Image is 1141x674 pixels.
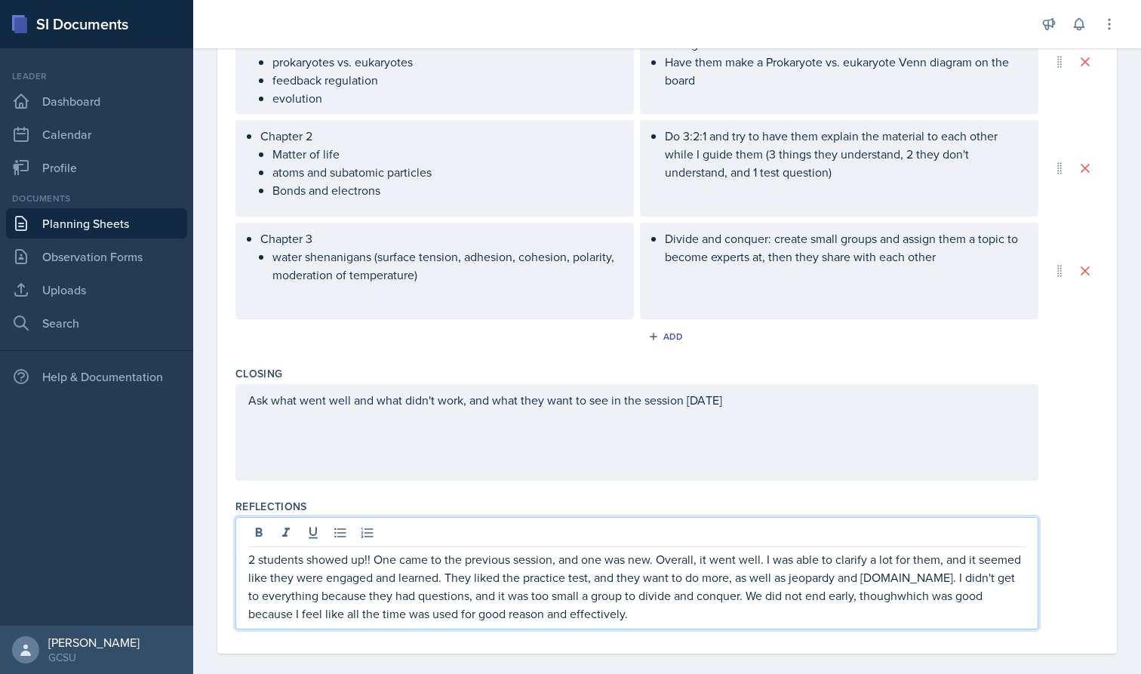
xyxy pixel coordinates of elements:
[248,550,1026,623] p: 2 students showed up!! One came to the previous session, and one was new. Overall, it went well. ...
[665,127,1026,181] p: Do 3:2:1 and try to have them explain the material to each other while I guide them (3 things the...
[248,391,1026,409] p: Ask what went well and what didn't work, and what they want to see in the session [DATE]
[651,331,684,343] div: Add
[260,229,621,248] p: Chapter 3
[235,366,282,381] label: Closing
[665,229,1026,266] p: Divide and conquer: create small groups and assign them a topic to become experts at, then they s...
[6,362,187,392] div: Help & Documentation
[6,119,187,149] a: Calendar
[6,308,187,338] a: Search
[6,69,187,83] div: Leader
[272,53,621,71] p: prokaryotes vs. eukaryotes
[6,152,187,183] a: Profile
[6,242,187,272] a: Observation Forms
[272,71,621,89] p: feedback regulation
[272,181,621,199] p: Bonds and electrons
[6,275,187,305] a: Uploads
[272,248,621,284] p: water shenanigans (surface tension, adhesion, cohesion, polarity, moderation of temperature)
[260,127,621,145] p: Chapter 2
[272,89,621,107] p: evolution
[643,325,692,348] button: Add
[48,650,140,665] div: GCSU
[272,163,621,181] p: atoms and subatomic particles
[48,635,140,650] div: [PERSON_NAME]
[6,192,187,205] div: Documents
[665,53,1026,89] p: Have them make a Prokaryote vs. eukaryote Venn diagram on the board
[272,145,621,163] p: Matter of life
[235,499,307,514] label: Reflections
[6,86,187,116] a: Dashboard
[6,208,187,239] a: Planning Sheets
